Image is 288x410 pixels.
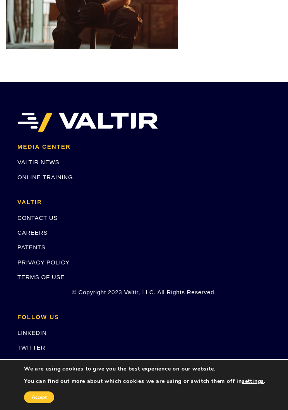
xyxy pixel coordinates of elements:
button: Accept [24,391,54,403]
a: CONTACT US [17,214,58,221]
img: VALTIR [17,113,158,132]
h2: VALTIR [17,199,271,206]
button: settings [242,378,264,385]
a: PRIVACY POLICY [17,259,70,266]
h2: MEDIA CENTER [17,144,271,150]
p: You can find out more about which cookies we are using or switch them off in . [24,378,266,385]
a: PATENTS [17,244,46,250]
a: CAREERS [17,229,48,236]
h2: FOLLOW US [17,314,271,321]
p: We are using cookies to give you the best experience on our website. [24,365,266,372]
a: VALTIR NEWS [17,159,59,165]
a: TWITTER [17,344,45,351]
a: LINKEDIN [17,329,47,336]
p: © Copyright 2023 Valtir, LLC. All Rights Reserved. [17,288,271,297]
a: TERMS OF USE [17,274,65,280]
a: ONLINE TRAINING [17,174,73,180]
